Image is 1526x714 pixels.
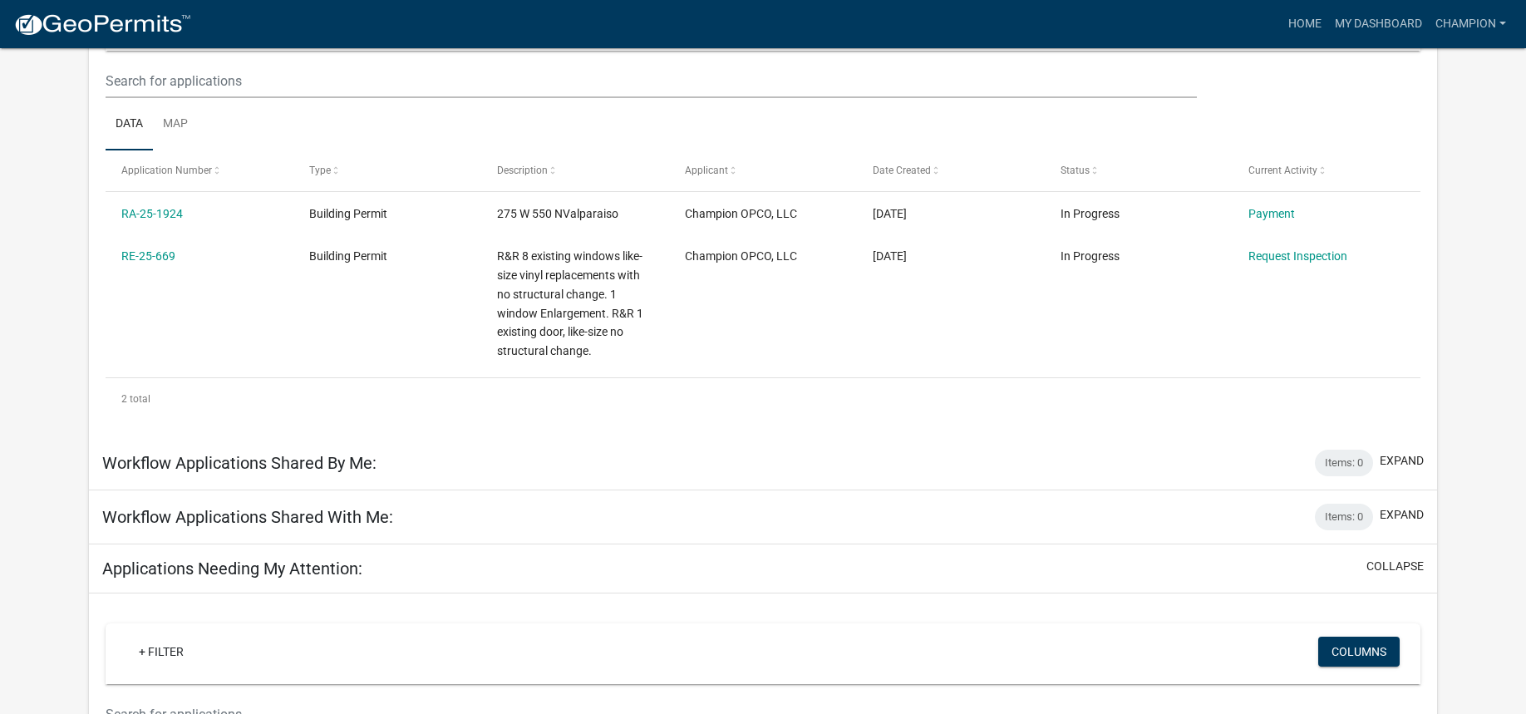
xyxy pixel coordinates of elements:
datatable-header-cell: Type [293,150,481,190]
span: In Progress [1061,207,1120,220]
input: Search for applications [106,64,1198,98]
button: expand [1380,452,1424,470]
a: + Filter [126,637,197,667]
h5: Applications Needing My Attention: [102,559,362,579]
datatable-header-cell: Status [1045,150,1233,190]
span: R&R 8 existing windows like-size vinyl replacements with no structural change. 1 window Enlargeme... [497,249,643,357]
a: Home [1282,8,1328,40]
span: Type [309,165,331,176]
datatable-header-cell: Applicant [669,150,857,190]
a: Request Inspection [1248,249,1347,263]
a: Champion [1429,8,1513,40]
span: Building Permit [309,207,387,220]
span: Date Created [873,165,931,176]
span: Description [497,165,548,176]
span: 10/01/2025 [873,207,907,220]
span: Applicant [685,165,728,176]
button: Columns [1318,637,1400,667]
h5: Workflow Applications Shared With Me: [102,507,393,527]
div: 2 total [106,378,1420,420]
h5: Workflow Applications Shared By Me: [102,453,377,473]
a: Data [106,98,153,151]
span: Current Activity [1248,165,1317,176]
datatable-header-cell: Current Activity [1233,150,1420,190]
datatable-header-cell: Date Created [857,150,1045,190]
button: expand [1380,506,1424,524]
span: Status [1061,165,1090,176]
a: Map [153,98,198,151]
span: In Progress [1061,249,1120,263]
datatable-header-cell: Application Number [106,150,293,190]
span: 275 W 550 NValparaiso [497,207,618,220]
button: collapse [1366,558,1424,575]
div: Items: 0 [1315,504,1373,530]
span: Champion OPCO, LLC [685,207,797,220]
span: Champion OPCO, LLC [685,249,797,263]
a: Payment [1248,207,1295,220]
span: Application Number [121,165,212,176]
div: Items: 0 [1315,450,1373,476]
a: RA-25-1924 [121,207,183,220]
span: Building Permit [309,249,387,263]
datatable-header-cell: Description [481,150,669,190]
a: RE-25-669 [121,249,175,263]
span: 05/01/2025 [873,249,907,263]
a: My Dashboard [1328,8,1429,40]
